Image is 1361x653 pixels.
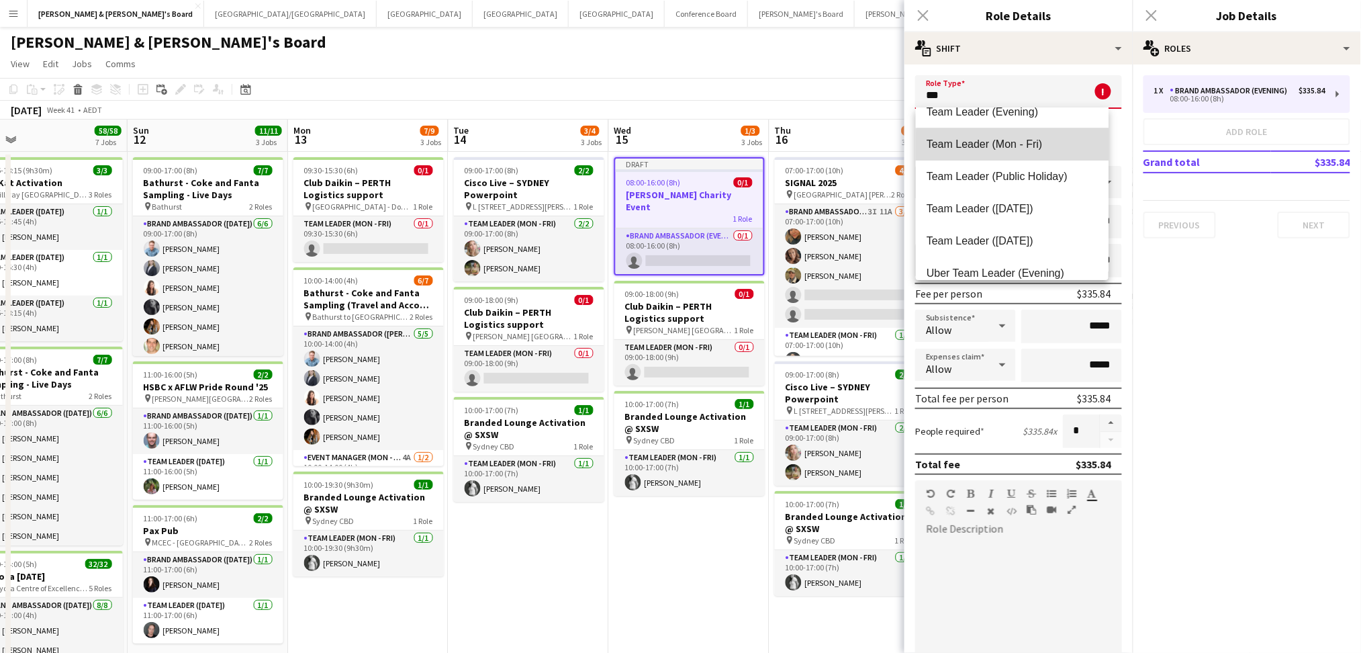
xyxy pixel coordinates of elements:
[569,1,665,27] button: [GEOGRAPHIC_DATA]
[1027,488,1036,499] button: Strikethrough
[926,323,952,337] span: Allow
[1133,32,1361,64] div: Roles
[665,1,748,27] button: Conference Board
[927,202,1098,215] span: Team Leader ([DATE])
[1100,415,1122,432] button: Increase
[748,1,855,27] button: [PERSON_NAME]'s Board
[927,234,1098,247] span: Team Leader ([DATE])
[926,362,952,376] span: Allow
[904,32,1133,64] div: Shift
[1271,151,1350,173] td: $335.84
[1006,506,1016,517] button: HTML Code
[377,1,473,27] button: [GEOGRAPHIC_DATA]
[986,506,996,517] button: Clear Formatting
[927,138,1098,150] span: Team Leader (Mon - Fri)
[904,7,1133,24] h3: Role Details
[1154,86,1170,95] div: 1 x
[946,488,955,499] button: Redo
[986,488,996,499] button: Italic
[1067,488,1076,499] button: Ordered List
[1023,425,1058,437] div: $335.84 x
[1047,505,1056,515] button: Insert video
[1078,392,1111,405] div: $335.84
[1170,86,1293,95] div: Brand Ambassador (Evening)
[1027,505,1036,515] button: Paste as plain text
[1067,505,1076,515] button: Fullscreen
[966,506,976,517] button: Horizontal Line
[1133,7,1361,24] h3: Job Details
[1299,86,1325,95] div: $335.84
[915,392,1009,405] div: Total fee per person
[915,458,961,471] div: Total fee
[927,105,1098,118] span: Team Leader (Evening)
[915,425,985,437] label: People required
[1006,488,1016,499] button: Underline
[1143,151,1271,173] td: Grand total
[1076,458,1111,471] div: $335.84
[915,287,983,300] div: Fee per person
[1047,488,1056,499] button: Unordered List
[28,1,204,27] button: [PERSON_NAME] & [PERSON_NAME]'s Board
[966,488,976,499] button: Bold
[204,1,377,27] button: [GEOGRAPHIC_DATA]/[GEOGRAPHIC_DATA]
[855,1,1026,27] button: [PERSON_NAME] & [PERSON_NAME]'s Board
[1154,95,1325,102] div: 08:00-16:00 (8h)
[927,170,1098,183] span: Team Leader (Public Holiday)
[926,488,935,499] button: Undo
[1087,488,1096,499] button: Text Color
[927,267,1098,279] span: Uber Team Leader (Evening)
[473,1,569,27] button: [GEOGRAPHIC_DATA]
[1078,287,1111,300] div: $335.84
